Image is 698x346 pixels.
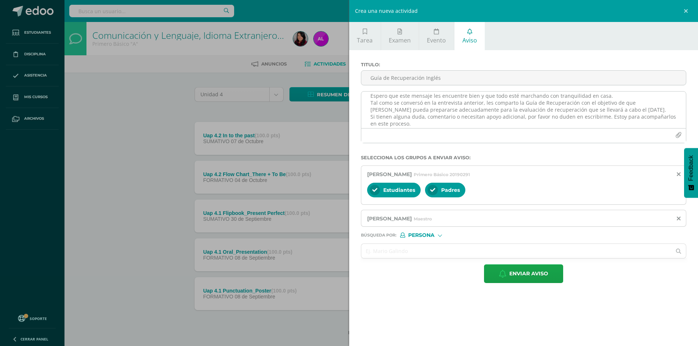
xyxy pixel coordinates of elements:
[419,22,454,50] a: Evento
[367,171,412,178] span: [PERSON_NAME]
[509,265,548,283] span: Enviar aviso
[414,216,432,222] span: Maestro
[357,36,373,44] span: Tarea
[367,215,412,222] span: [PERSON_NAME]
[383,187,415,193] span: Estudiantes
[484,264,563,283] button: Enviar aviso
[684,148,698,198] button: Feedback - Mostrar encuesta
[427,36,446,44] span: Evento
[381,22,419,50] a: Examen
[688,155,694,181] span: Feedback
[408,233,435,237] span: Persona
[361,155,687,160] label: Selecciona los grupos a enviar aviso :
[361,244,672,258] input: Ej. Mario Galindo
[441,187,460,193] span: Padres
[389,36,411,44] span: Examen
[462,36,477,44] span: Aviso
[400,232,455,238] div: [object Object]
[361,233,396,237] span: Búsqueda por :
[361,92,686,128] textarea: Estimada familia [PERSON_NAME], Espero que este mensaje les encuentre bien y que todo esté marcha...
[414,172,470,177] span: Primero Básico 20190291
[361,62,687,67] label: Titulo :
[361,71,686,85] input: Titulo
[454,22,485,50] a: Aviso
[349,22,381,50] a: Tarea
